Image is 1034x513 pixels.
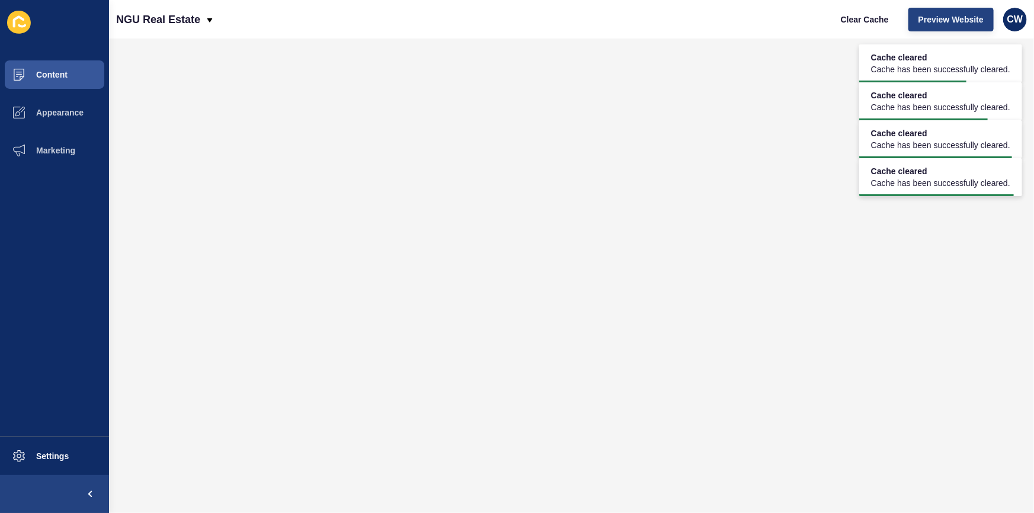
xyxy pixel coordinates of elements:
span: Cache cleared [871,127,1010,139]
span: Cache has been successfully cleared. [871,63,1010,75]
span: CW [1007,14,1023,25]
span: Cache has been successfully cleared. [871,139,1010,151]
span: Cache has been successfully cleared. [871,101,1010,113]
span: Cache cleared [871,52,1010,63]
span: Clear Cache [841,14,889,25]
p: NGU Real Estate [116,5,200,34]
span: Cache cleared [871,165,1010,177]
span: Cache cleared [871,89,1010,101]
span: Cache has been successfully cleared. [871,177,1010,189]
button: Clear Cache [831,8,899,31]
button: Preview Website [908,8,994,31]
span: Preview Website [918,14,984,25]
